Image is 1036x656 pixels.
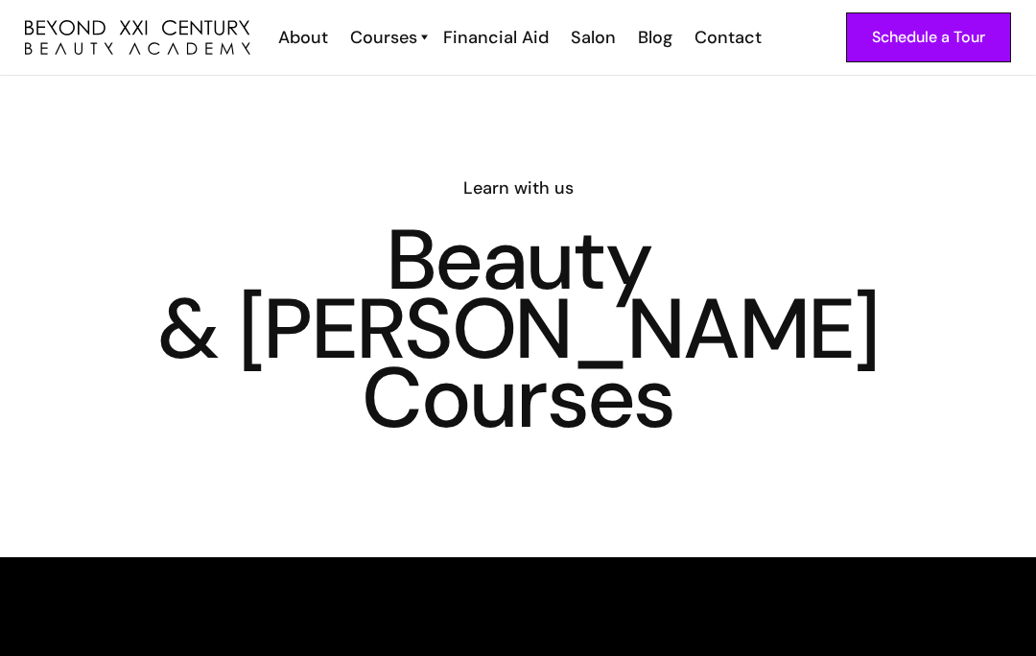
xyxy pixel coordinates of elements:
a: Salon [558,25,625,50]
a: Financial Aid [431,25,558,50]
div: Salon [571,25,616,50]
div: Courses [350,25,417,50]
div: Schedule a Tour [872,25,985,50]
img: beyond 21st century beauty academy logo [25,20,250,56]
h1: Beauty & [PERSON_NAME] Courses [25,225,1011,433]
a: Contact [682,25,771,50]
div: Financial Aid [443,25,549,50]
a: About [266,25,338,50]
div: Blog [638,25,672,50]
div: Contact [695,25,762,50]
a: Courses [350,25,421,50]
h6: Learn with us [25,176,1011,200]
a: Schedule a Tour [846,12,1011,62]
a: Blog [625,25,682,50]
div: About [278,25,328,50]
a: home [25,20,250,56]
